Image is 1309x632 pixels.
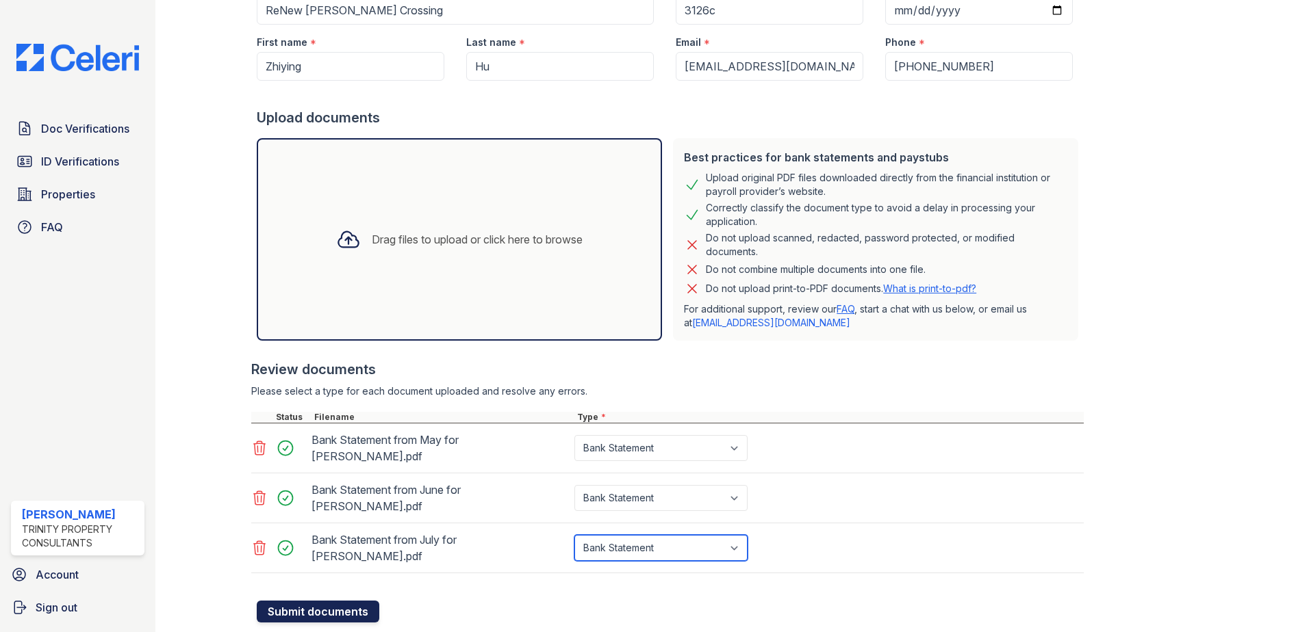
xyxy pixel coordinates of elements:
[11,213,144,241] a: FAQ
[273,412,312,423] div: Status
[312,429,569,467] div: Bank Statement from May for [PERSON_NAME].pdf
[251,384,1084,398] div: Please select a type for each document uploaded and resolve any errors.
[5,594,150,621] a: Sign out
[11,115,144,142] a: Doc Verifications
[706,171,1067,198] div: Upload original PDF files downloaded directly from the financial institution or payroll provider’...
[676,36,701,49] label: Email
[684,149,1067,166] div: Best practices for bank statements and paystubs
[41,120,129,137] span: Doc Verifications
[706,282,976,295] p: Do not upload print-to-PDF documents.
[372,231,583,248] div: Drag files to upload or click here to browse
[11,148,144,175] a: ID Verifications
[312,479,569,517] div: Bank Statement from June for [PERSON_NAME].pdf
[312,412,574,423] div: Filename
[41,219,63,235] span: FAQ
[257,108,1084,127] div: Upload documents
[41,186,95,202] span: Properties
[11,181,144,208] a: Properties
[466,36,516,49] label: Last name
[312,529,569,567] div: Bank Statement from July for [PERSON_NAME].pdf
[574,412,1084,423] div: Type
[36,599,77,616] span: Sign out
[706,201,1067,228] div: Correctly classify the document type to avoid a delay in processing your application.
[706,261,926,278] div: Do not combine multiple documents into one file.
[883,282,976,294] a: What is print-to-pdf?
[684,302,1067,330] p: For additional support, review our , start a chat with us below, or email us at
[257,36,307,49] label: First name
[5,561,150,588] a: Account
[706,231,1067,259] div: Do not upload scanned, redacted, password protected, or modified documents.
[837,303,854,315] a: FAQ
[22,506,139,523] div: [PERSON_NAME]
[257,601,379,622] button: Submit documents
[692,317,850,328] a: [EMAIL_ADDRESS][DOMAIN_NAME]
[41,153,119,170] span: ID Verifications
[22,523,139,550] div: Trinity Property Consultants
[251,360,1084,379] div: Review documents
[36,566,79,583] span: Account
[5,44,150,71] img: CE_Logo_Blue-a8612792a0a2168367f1c8372b55b34899dd931a85d93a1a3d3e32e68fde9ad4.png
[885,36,916,49] label: Phone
